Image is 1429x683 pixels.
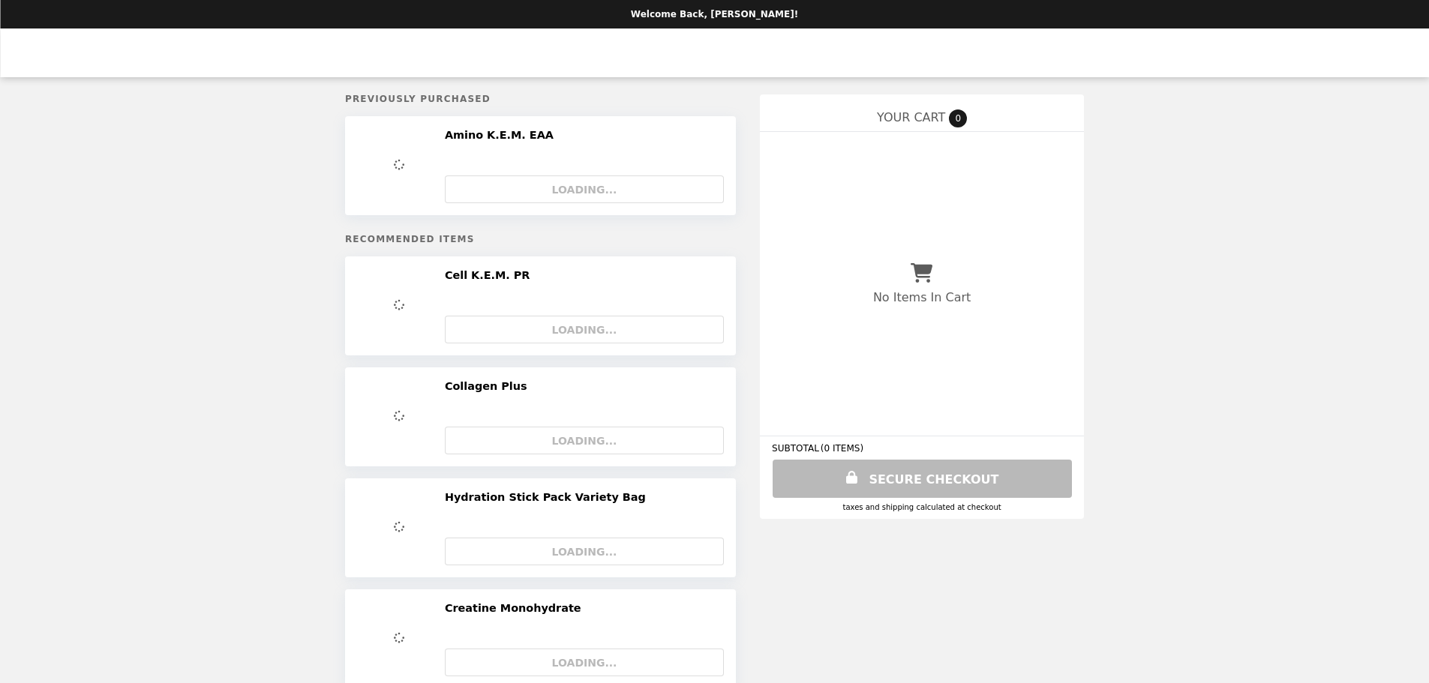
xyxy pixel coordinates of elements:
[821,443,863,454] span: ( 0 ITEMS )
[631,9,798,19] p: Welcome Back, [PERSON_NAME]!
[949,109,967,127] span: 0
[652,37,778,68] img: Brand Logo
[345,234,736,244] h5: Recommended Items
[873,290,971,304] p: No Items In Cart
[445,379,533,393] h2: Collagen Plus
[772,503,1072,511] div: Taxes and Shipping calculated at checkout
[445,490,652,504] h2: Hydration Stick Pack Variety Bag
[345,94,736,104] h5: Previously Purchased
[772,443,821,454] span: SUBTOTAL
[445,601,587,615] h2: Creatine Monohydrate
[445,268,536,282] h2: Cell K.E.M. PR
[445,128,560,142] h2: Amino K.E.M. EAA
[877,110,945,124] span: YOUR CART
